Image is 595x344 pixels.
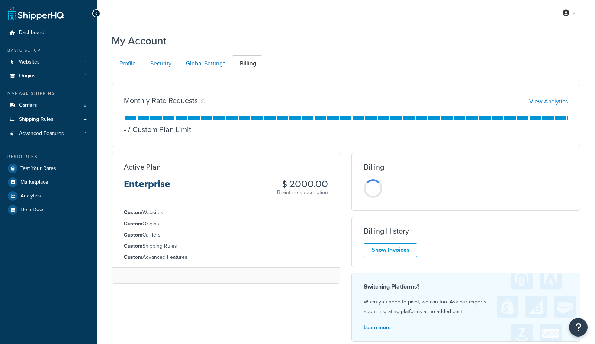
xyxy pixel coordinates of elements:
a: ShipperHQ Home [8,6,64,20]
a: Analytics [6,189,91,203]
li: Shipping Rules [124,242,328,250]
h4: Switching Platforms? [364,282,568,291]
li: Websites [6,55,91,69]
span: / [128,124,131,135]
div: Resources [6,154,91,160]
li: Carriers [124,231,328,239]
li: Origins [124,220,328,228]
span: Marketplace [20,179,48,186]
h3: Billing [364,163,384,171]
a: Advanced Features 1 [6,127,91,141]
h3: $ 2000.00 [277,179,328,189]
strong: Custom [124,209,142,216]
span: Carriers [19,102,37,109]
strong: Custom [124,253,142,261]
h3: Enterprise [124,179,170,195]
h3: Monthly Rate Requests [124,96,198,105]
span: Shipping Rules [19,116,54,123]
p: - [124,124,126,135]
div: Basic Setup [6,47,91,54]
a: Test Your Rates [6,162,91,175]
li: Websites [124,209,328,217]
p: When you need to pivot, we can too. Ask our experts about migrating platforms at no added cost. [364,297,568,316]
p: Custom Plan Limit [126,124,191,135]
strong: Custom [124,220,142,228]
h3: Billing History [364,227,409,235]
span: Test Your Rates [20,165,56,172]
span: 1 [85,131,86,137]
a: Profile [112,55,142,72]
h3: Active Plan [124,163,161,171]
span: Analytics [20,193,41,199]
a: Carriers 5 [6,99,91,112]
p: Braintree subscription [277,189,328,196]
a: Marketplace [6,176,91,189]
a: Help Docs [6,203,91,216]
div: Manage Shipping [6,90,91,97]
span: Origins [19,73,36,79]
span: Help Docs [20,207,45,213]
a: Dashboard [6,26,91,40]
a: Show Invoices [364,243,417,257]
a: View Analytics [529,97,568,106]
a: Billing [232,55,262,72]
span: 5 [84,102,86,109]
a: Learn more [364,324,391,331]
h1: My Account [112,33,167,48]
li: Origins [6,69,91,83]
button: Open Resource Center [569,318,588,337]
span: 1 [85,73,86,79]
li: Advanced Features [6,127,91,141]
a: Shipping Rules [6,113,91,126]
span: Dashboard [19,30,44,36]
strong: Custom [124,231,142,239]
span: Websites [19,59,40,65]
li: Carriers [6,99,91,112]
li: Advanced Features [124,253,328,261]
a: Origins 1 [6,69,91,83]
strong: Custom [124,242,142,250]
a: Global Settings [178,55,231,72]
a: Websites 1 [6,55,91,69]
a: Security [142,55,177,72]
span: 1 [85,59,86,65]
span: Advanced Features [19,131,64,137]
